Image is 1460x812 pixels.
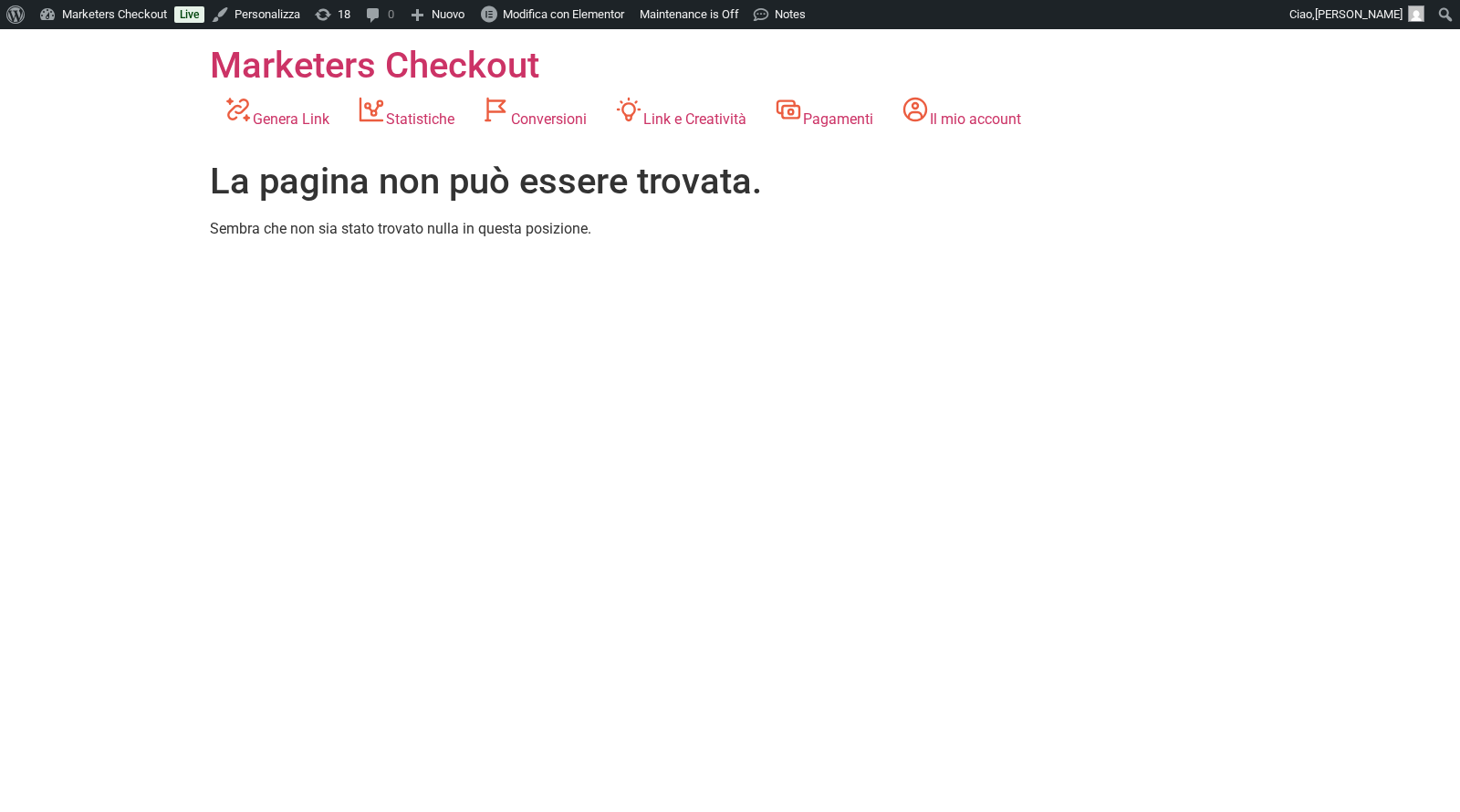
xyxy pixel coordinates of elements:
[600,88,760,138] a: Link e Creatività
[210,88,343,138] a: Genera Link
[887,88,1035,138] a: Il mio account
[468,88,600,138] a: Conversioni
[760,88,887,138] a: Pagamenti
[482,95,511,124] img: conversion-2.svg
[357,95,386,124] img: stats.svg
[343,88,468,138] a: Statistiche
[1315,7,1403,21] span: [PERSON_NAME]
[901,95,930,124] img: account.svg
[210,218,1250,240] p: Sembra che non sia stato trovato nulla in questa posizione.
[503,7,624,21] span: Modifica con Elementor
[210,44,539,87] a: Marketers Checkout
[210,88,1035,138] nav: Menu principale
[774,95,803,124] img: payments.svg
[614,95,643,124] img: creativity.svg
[210,160,1250,203] h1: La pagina non può essere trovata.
[174,6,204,23] a: Live
[224,95,253,124] img: generate-link.svg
